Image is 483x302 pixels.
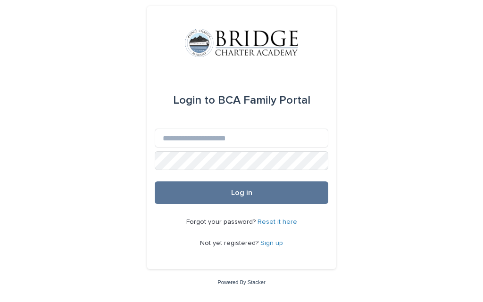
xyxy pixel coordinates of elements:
[155,181,328,204] button: Log in
[217,279,265,285] a: Powered By Stacker
[173,95,215,106] span: Login to
[200,240,260,246] span: Not yet registered?
[231,189,252,196] span: Log in
[185,29,298,57] img: V1C1m3IdTEidaUdm9Hs0
[258,219,297,225] a: Reset it here
[260,240,283,246] a: Sign up
[173,87,310,114] div: BCA Family Portal
[186,219,258,225] span: Forgot your password?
